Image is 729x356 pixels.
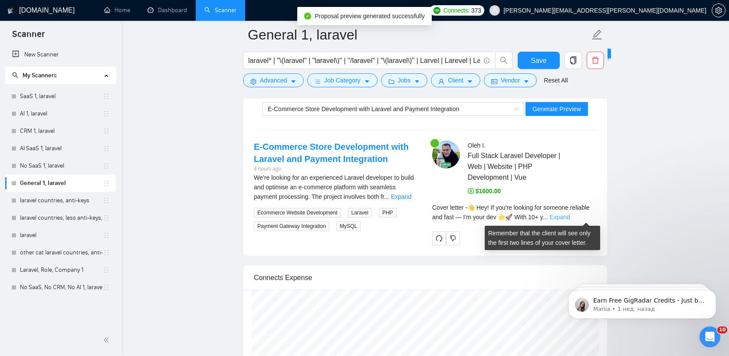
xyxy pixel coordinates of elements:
[549,214,570,221] a: Expand
[5,157,116,175] li: No SaaS 1, laravel
[103,162,110,169] span: holder
[324,76,360,85] span: Job Category
[492,7,498,13] span: user
[443,6,470,15] span: Connects:
[432,203,597,222] div: Remember that the client will see only the first two lines of your cover letter.
[491,78,497,85] span: idcard
[103,232,110,239] span: holder
[20,227,103,244] a: laravel
[5,209,116,227] li: laravel countries, less anti-keys, with fixes, bugs
[433,235,446,242] span: redo
[103,284,110,291] span: holder
[432,231,446,245] button: redo
[591,29,603,40] span: edit
[254,173,418,201] div: We’re looking for an experienced Laravel developer to build and optimise an e-commerce platform w...
[432,204,590,221] span: Cover letter - 👋 Hey! If you're looking for someone reliable and fast — I'm your dev 🌟🚀 With 10+ y
[544,76,568,85] a: Reset All
[450,235,456,242] span: dislike
[20,122,103,140] a: CRM 1, laravel
[699,326,720,347] iframe: Intercom live chat
[12,72,18,78] span: search
[531,55,546,66] span: Save
[525,102,588,116] button: Generate Preview
[468,150,571,183] span: Full Stack Laravel Developer | Web | Website | PHP Development | Vue
[391,193,411,200] a: Expand
[336,221,361,231] span: MySQL
[12,72,57,79] span: My Scanners
[565,52,582,69] button: copy
[103,214,110,221] span: holder
[148,7,187,14] a: dashboardDashboard
[532,104,581,114] span: Generate Preview
[587,52,604,69] button: delete
[103,128,110,135] span: holder
[103,249,110,256] span: holder
[717,326,727,333] span: 10
[20,279,103,296] a: No SaaS, No CRM, No AI 1, laravel
[20,175,103,192] a: General 1, laravel
[103,197,110,204] span: holder
[5,192,116,209] li: laravel countries, anti-keys
[384,193,389,200] span: ...
[20,261,103,279] a: Laravel, Role, Company 1
[712,7,725,14] span: setting
[565,56,581,64] span: copy
[388,78,394,85] span: folder
[204,7,236,14] a: searchScanner
[468,188,501,194] span: $1600.00
[5,244,116,261] li: other cat laravel countries, anti-keys
[431,73,480,87] button: userClientcaret-down
[290,78,296,85] span: caret-down
[438,78,444,85] span: user
[103,267,110,274] span: holder
[20,209,103,227] a: laravel countries, less anti-keys, with fixes, bugs
[315,78,321,85] span: bars
[5,140,116,157] li: AI SaaS 1, laravel
[5,28,52,46] span: Scanner
[398,76,411,85] span: Jobs
[20,157,103,175] a: No SaaS 1, laravel
[5,227,116,244] li: laravel
[20,192,103,209] a: laravel countries, anti-keys
[304,13,311,20] span: check-circle
[315,13,425,20] span: Proposal preview generated successfully
[103,336,112,344] span: double-left
[103,180,110,187] span: holder
[20,244,103,261] a: other cat laravel countries, anti-keys
[468,188,474,194] span: dollar
[712,7,726,14] a: setting
[254,142,409,164] a: E-Commerce Store Development with Laravel and Payment Integration
[104,7,130,14] a: homeHome
[103,110,110,117] span: holder
[5,261,116,279] li: Laravel, Role, Company 1
[250,78,256,85] span: setting
[103,93,110,100] span: holder
[433,7,440,14] img: upwork-logo.png
[5,279,116,296] li: No SaaS, No CRM, No AI 1, laravel
[254,221,329,231] span: Payment Gateway Integration
[348,208,372,218] span: Laravel
[414,78,420,85] span: caret-down
[260,76,287,85] span: Advanced
[5,105,116,122] li: AI 1, laravel
[712,3,726,17] button: setting
[432,141,460,168] img: c1wb4Avu8h9cNp1h_fzU5_O9FXAWCBY7M3KOGlKb5jvdE9PnBFOxb8A4I01Tw_BuMe
[307,73,377,87] button: barsJob Categorycaret-down
[254,165,418,173] div: 4 hours ago
[495,52,512,69] button: search
[103,145,110,152] span: holder
[587,56,604,64] span: delete
[543,214,548,221] span: ...
[5,88,116,105] li: SaaS 1, laravel
[496,56,512,64] span: search
[379,208,397,218] span: PHP
[20,140,103,157] a: AI SaaS 1, laravel
[243,73,304,87] button: settingAdvancedcaret-down
[7,4,13,18] img: logo
[12,46,109,63] a: New Scanner
[471,6,481,15] span: 373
